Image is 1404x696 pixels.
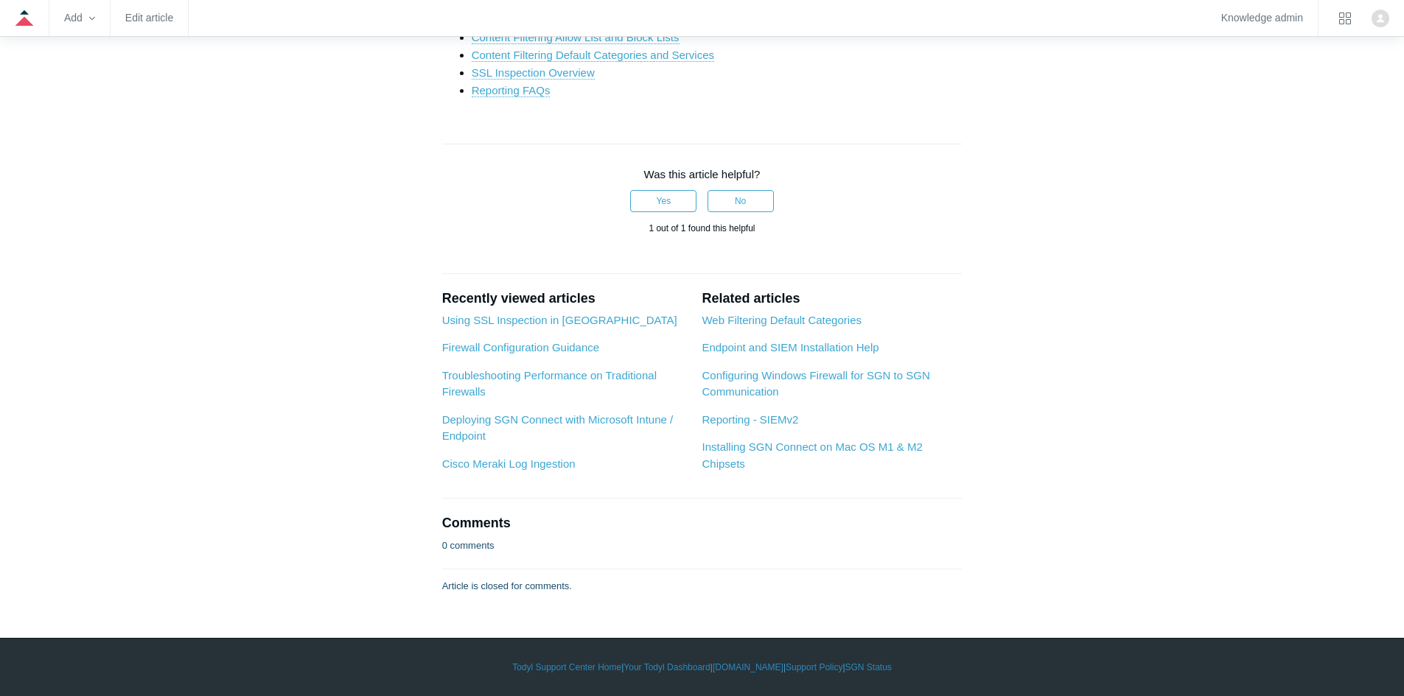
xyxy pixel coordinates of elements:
[472,84,551,97] a: Reporting FAQs
[702,440,922,470] a: Installing SGN Connect on Mac OS M1 & M2 Chipsets
[702,314,862,326] a: Web Filtering Default Categories
[275,661,1130,674] div: | | | |
[1372,10,1389,27] zd-hc-trigger: Click your profile icon to open the profile menu
[472,49,714,62] a: Content Filtering Default Categories and Services
[845,661,892,674] a: SGN Status
[702,413,798,426] a: Reporting - SIEMv2
[442,457,576,470] a: Cisco Meraki Log Ingestion
[512,661,621,674] a: Todyl Support Center Home
[630,190,696,212] button: This article was helpful
[442,314,677,326] a: Using SSL Inspection in [GEOGRAPHIC_DATA]
[702,289,962,309] h2: Related articles
[125,14,173,22] a: Edit article
[713,661,783,674] a: [DOMAIN_NAME]
[442,289,688,309] h2: Recently viewed articles
[649,223,755,233] span: 1 out of 1 found this helpful
[1221,14,1303,22] a: Knowledge admin
[472,31,680,44] a: Content Filtering Allow List and Block Lists
[702,341,879,354] a: Endpoint and SIEM Installation Help
[64,14,95,22] zd-hc-trigger: Add
[1372,10,1389,27] img: user avatar
[442,579,572,594] p: Article is closed for comments.
[442,369,657,398] a: Troubleshooting Performance on Traditional Firewalls
[442,341,599,354] a: Firewall Configuration Guidance
[624,661,710,674] a: Your Todyl Dashboard
[708,190,774,212] button: This article was not helpful
[786,661,842,674] a: Support Policy
[442,413,673,443] a: Deploying SGN Connect with Microsoft Intune / Endpoint
[644,168,761,180] span: Was this article helpful?
[702,369,929,398] a: Configuring Windows Firewall for SGN to SGN Communication
[442,513,963,533] h2: Comments
[472,66,595,80] a: SSL Inspection Overview
[442,538,495,553] p: 0 comments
